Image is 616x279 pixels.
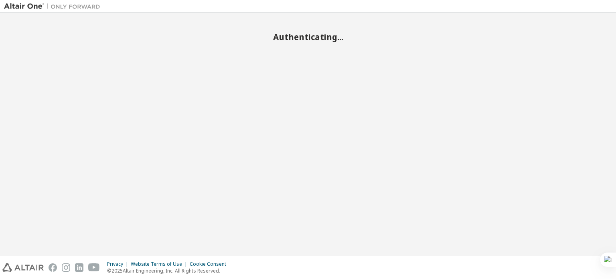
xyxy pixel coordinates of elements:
[62,263,70,272] img: instagram.svg
[107,267,231,274] p: © 2025 Altair Engineering, Inc. All Rights Reserved.
[75,263,83,272] img: linkedin.svg
[190,261,231,267] div: Cookie Consent
[107,261,131,267] div: Privacy
[49,263,57,272] img: facebook.svg
[2,263,44,272] img: altair_logo.svg
[131,261,190,267] div: Website Terms of Use
[4,2,104,10] img: Altair One
[88,263,100,272] img: youtube.svg
[4,32,612,42] h2: Authenticating...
